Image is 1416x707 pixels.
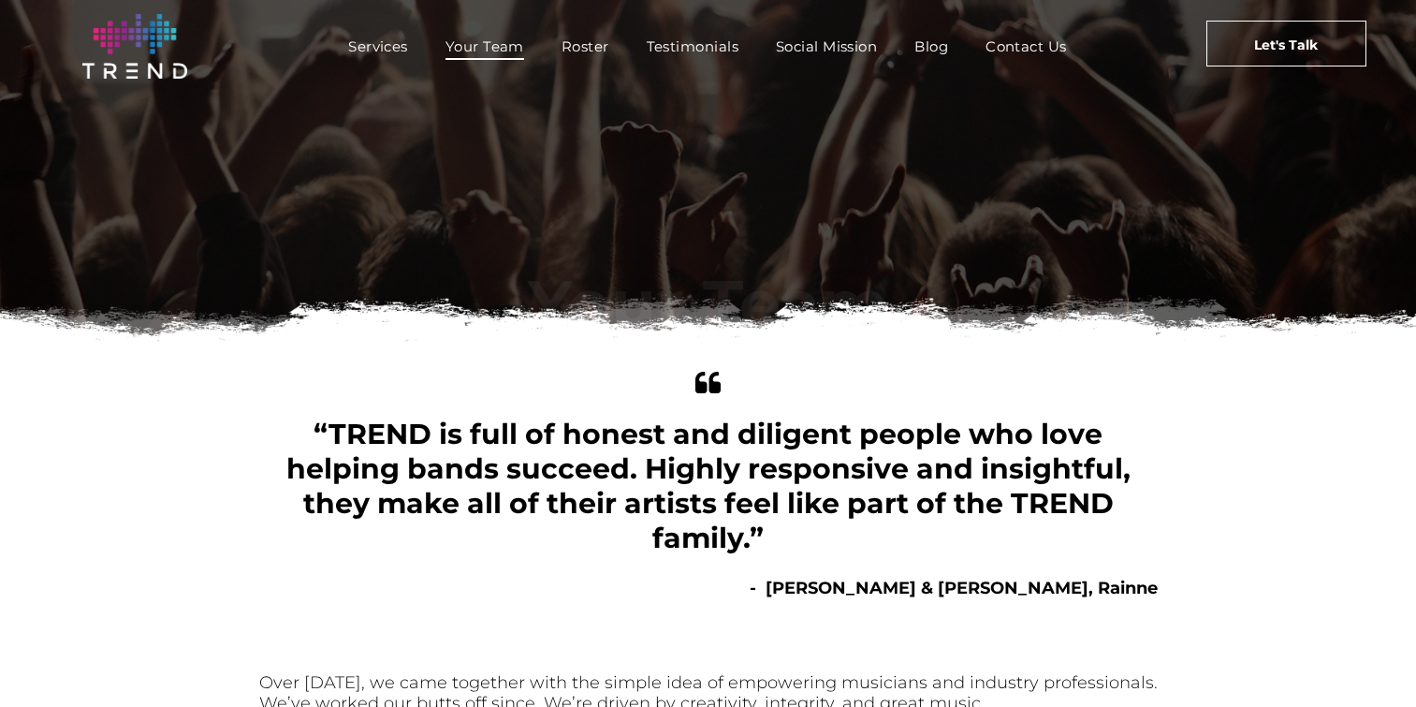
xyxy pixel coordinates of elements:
span: “TREND is full of honest and diligent people who love helping bands succeed. Highly responsive an... [286,417,1131,555]
a: Social Mission [757,33,896,60]
b: - [PERSON_NAME] & [PERSON_NAME], Rainne [750,578,1158,598]
span: Let's Talk [1254,22,1318,68]
a: Roster [543,33,628,60]
img: logo [82,14,187,79]
a: Services [329,33,427,60]
a: Blog [896,33,967,60]
a: Testimonials [628,33,757,60]
a: Your Team [427,33,543,60]
font: Your Team [528,263,888,344]
a: Contact Us [967,33,1086,60]
a: Let's Talk [1206,21,1366,66]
